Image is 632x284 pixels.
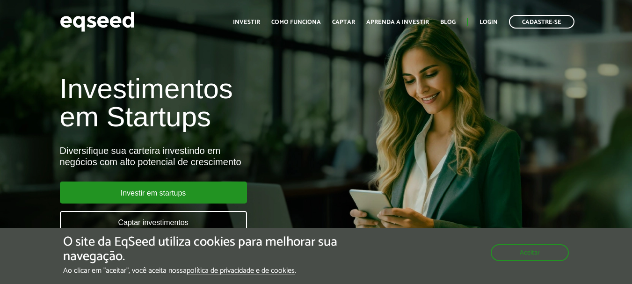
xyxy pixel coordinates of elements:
div: Diversifique sua carteira investindo em negócios com alto potencial de crescimento [60,145,362,167]
p: Ao clicar em "aceitar", você aceita nossa . [63,266,366,275]
a: Aprenda a investir [366,19,429,25]
a: Investir em startups [60,182,247,204]
a: Captar investimentos [60,211,247,233]
a: Login [479,19,498,25]
a: política de privacidade e de cookies [187,267,295,275]
a: Como funciona [271,19,321,25]
img: EqSeed [60,9,135,34]
a: Blog [440,19,456,25]
a: Cadastre-se [509,15,574,29]
a: Investir [233,19,260,25]
h5: O site da EqSeed utiliza cookies para melhorar sua navegação. [63,235,366,264]
button: Aceitar [491,244,569,261]
h1: Investimentos em Startups [60,75,362,131]
a: Captar [332,19,355,25]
